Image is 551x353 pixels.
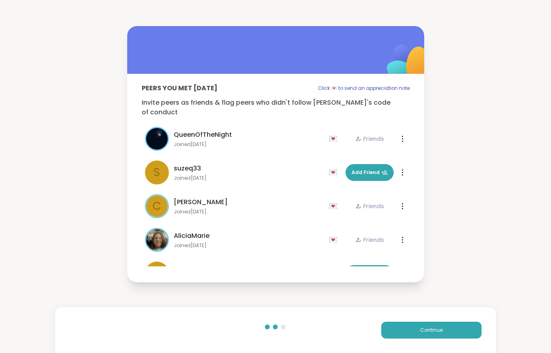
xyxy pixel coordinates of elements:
[153,164,160,181] span: s
[352,169,388,176] span: Add Friend
[355,202,384,210] div: Friends
[355,236,384,244] div: Friends
[146,128,168,150] img: QueenOfTheNight
[174,242,324,249] span: Joined [DATE]
[152,198,161,215] span: C
[174,130,232,140] span: QueenOfTheNight
[329,132,341,145] div: 💌
[346,164,394,181] button: Add Friend
[174,164,201,173] span: suzeq33
[420,327,443,334] span: Continue
[355,135,384,143] div: Friends
[368,24,448,103] img: ShareWell Logomark
[174,231,209,241] span: AliciaMarie
[153,265,160,282] span: s
[174,209,324,215] span: Joined [DATE]
[329,200,341,213] div: 💌
[318,83,410,93] p: Click 💌 to send an appreciation note
[142,83,218,93] p: Peers you met [DATE]
[174,265,209,274] span: shakil7844
[174,141,324,148] span: Joined [DATE]
[346,265,394,282] button: Add Friend
[174,175,324,181] span: Joined [DATE]
[174,197,228,207] span: [PERSON_NAME]
[381,322,482,339] button: Continue
[142,98,410,117] p: Invite peers as friends & flag peers who didn't follow [PERSON_NAME]'s code of conduct
[146,229,168,251] img: AliciaMarie
[329,166,341,179] div: 💌
[329,233,341,246] div: 💌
